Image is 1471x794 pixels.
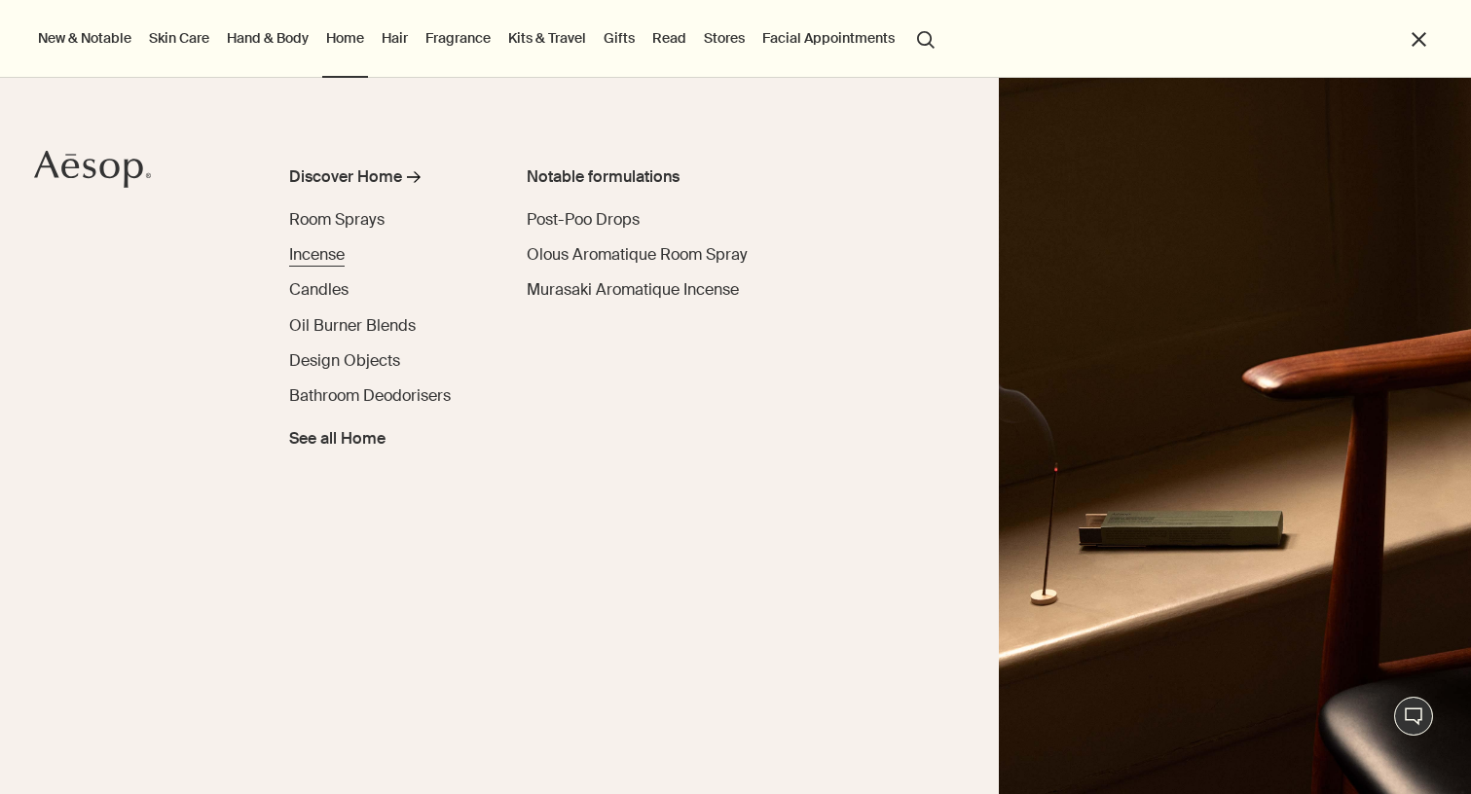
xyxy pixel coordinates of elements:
[527,165,762,189] div: Notable formulations
[289,165,402,189] div: Discover Home
[289,278,349,302] a: Candles
[223,25,313,51] a: Hand & Body
[648,25,690,51] a: Read
[289,315,416,336] span: Oil Burner Blends
[504,25,590,51] a: Kits & Travel
[145,25,213,51] a: Skin Care
[908,19,943,56] button: Open search
[600,25,639,51] a: Gifts
[289,385,451,406] span: Bathroom Deodorisers
[527,279,739,300] span: Murasaki Aromatique Incense
[289,208,385,232] a: Room Sprays
[758,25,899,51] a: Facial Appointments
[289,427,386,451] span: See all Home
[289,349,400,373] a: Design Objects
[422,25,495,51] a: Fragrance
[289,350,400,371] span: Design Objects
[527,208,640,232] a: Post-Poo Drops
[1408,28,1430,51] button: Close the Menu
[527,244,748,265] span: Olous Aromatique Room Spray
[289,165,483,197] a: Discover Home
[34,150,151,194] a: Aesop
[527,278,739,302] a: Murasaki Aromatique Incense
[289,279,349,300] span: Candles
[289,243,345,267] a: Incense
[289,209,385,230] span: Room Sprays
[322,25,368,51] a: Home
[289,384,451,408] a: Bathroom Deodorisers
[527,209,640,230] span: Post-Poo Drops
[289,244,345,265] span: Incense
[700,25,749,51] button: Stores
[34,25,135,51] button: New & Notable
[289,419,386,451] a: See all Home
[999,78,1471,794] img: Warmly lit room containing lamp and mid-century furniture.
[527,243,748,267] a: Olous Aromatique Room Spray
[289,314,416,338] a: Oil Burner Blends
[378,25,412,51] a: Hair
[34,150,151,189] svg: Aesop
[1394,697,1433,736] button: Live Assistance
